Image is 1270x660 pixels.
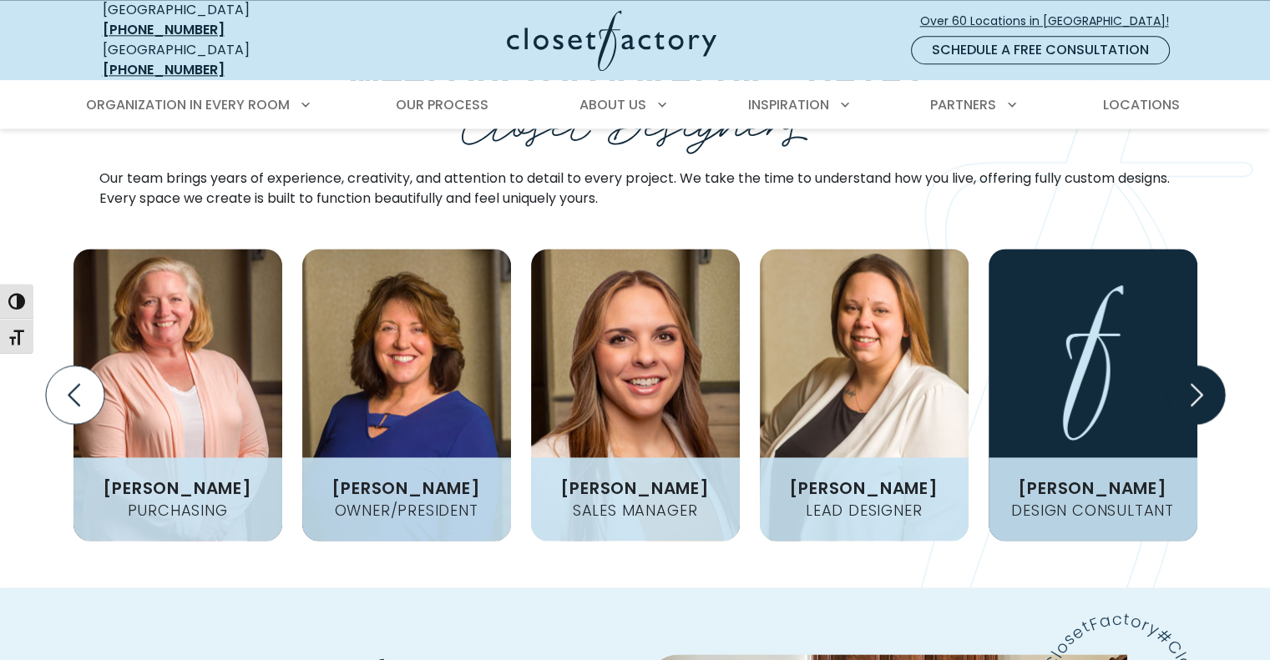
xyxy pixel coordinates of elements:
[396,95,488,114] span: Our Process
[74,82,1197,128] nav: Primary Menu
[782,480,944,496] h3: [PERSON_NAME]
[328,503,485,518] h4: Owner/President
[919,7,1183,36] a: Over 60 Locations in [GEOGRAPHIC_DATA]!
[920,13,1182,30] span: Over 60 Locations in [GEOGRAPHIC_DATA]!
[554,480,716,496] h3: [PERSON_NAME]
[302,249,511,541] img: Closet Factory Pittsburgh Michelle Walters
[86,95,290,114] span: Organization in Every Room
[99,169,1171,209] p: Our team brings years of experience, creativity, and attention to detail to every project. We tak...
[39,359,111,431] button: Previous slide
[121,503,235,518] h4: Purchasing
[96,480,258,496] h3: [PERSON_NAME]
[1011,480,1173,496] h3: [PERSON_NAME]
[748,95,829,114] span: Inspiration
[911,36,1170,64] a: Schedule a Free Consultation
[103,40,345,80] div: [GEOGRAPHIC_DATA]
[103,20,225,39] a: [PHONE_NUMBER]
[73,249,282,541] img: Closet Factory Pittsburgh Patricia Malinak
[325,480,487,496] h3: [PERSON_NAME]
[507,10,716,71] img: Closet Factory Logo
[1004,503,1181,518] h4: Design Consultant
[760,249,969,541] img: Closet Factory Pittsburgh Meagen Bunner
[103,60,225,79] a: [PHONE_NUMBER]
[579,95,646,114] span: About Us
[799,503,928,518] h4: Lead Designer
[930,95,996,114] span: Partners
[989,249,1197,541] img: Cindy Cunningham
[566,503,704,518] h4: Sales Manager
[1160,359,1232,431] button: Next slide
[1102,95,1179,114] span: Locations
[531,249,740,541] img: Closet Factory Pittsburgh Lacey Hosbach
